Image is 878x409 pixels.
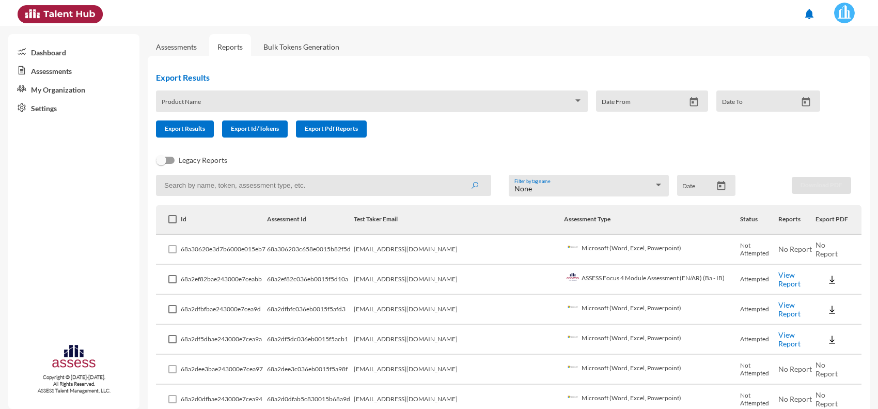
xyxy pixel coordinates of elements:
h2: Export Results [156,72,828,82]
button: Export Id/Tokens [222,120,288,138]
th: Status [740,205,778,235]
td: 68a2ef82bae243000e7ceabb [181,265,267,295]
a: View Report [778,270,801,288]
span: No Report [778,395,812,403]
a: My Organization [8,80,139,98]
a: Assessments [156,42,197,51]
td: 68a306203c658e0015b82f5d [267,235,354,265]
th: Id [181,205,267,235]
a: Dashboard [8,42,139,61]
span: None [514,184,532,193]
td: [EMAIL_ADDRESS][DOMAIN_NAME] [354,295,564,325]
a: Bulk Tokens Generation [255,34,348,59]
span: Export Pdf Reports [305,125,358,132]
button: Open calendar [712,180,730,191]
a: Reports [209,34,251,59]
td: Attempted [740,325,778,355]
td: Microsoft (Word, Excel, Powerpoint) [564,235,741,265]
p: Copyright © [DATE]-[DATE]. All Rights Reserved. ASSESS Talent Management, LLC. [8,374,139,394]
button: Open calendar [685,97,703,108]
th: Assessment Type [564,205,741,235]
mat-icon: notifications [803,8,816,20]
td: 68a2df5dc036eb0015f5acb1 [267,325,354,355]
span: Export Id/Tokens [231,125,279,132]
td: [EMAIL_ADDRESS][DOMAIN_NAME] [354,235,564,265]
th: Assessment Id [267,205,354,235]
a: Settings [8,98,139,117]
td: ASSESS Focus 4 Module Assessment (EN/AR) (Ba - IB) [564,265,741,295]
td: Microsoft (Word, Excel, Powerpoint) [564,355,741,385]
button: Export Pdf Reports [296,120,367,138]
td: 68a2dfbfc036eb0015f5afd3 [267,295,354,325]
td: [EMAIL_ADDRESS][DOMAIN_NAME] [354,355,564,385]
td: [EMAIL_ADDRESS][DOMAIN_NAME] [354,325,564,355]
span: Download PDF [801,181,842,189]
th: Test Taker Email [354,205,564,235]
button: Download PDF [792,177,851,194]
th: Reports [778,205,816,235]
span: No Report [816,360,838,378]
img: assesscompany-logo.png [51,343,97,372]
input: Search by name, token, assessment type, etc. [156,175,491,196]
a: Assessments [8,61,139,80]
span: Legacy Reports [179,154,227,166]
th: Export PDF [816,205,861,235]
span: No Report [778,245,812,253]
td: Not Attempted [740,355,778,385]
a: View Report [778,330,801,348]
button: Open calendar [797,97,815,108]
span: No Report [778,365,812,373]
td: 68a2dee3bae243000e7cea97 [181,355,267,385]
td: Microsoft (Word, Excel, Powerpoint) [564,325,741,355]
td: Not Attempted [740,235,778,265]
td: Microsoft (Word, Excel, Powerpoint) [564,295,741,325]
button: Export Results [156,120,214,138]
td: Attempted [740,265,778,295]
td: Attempted [740,295,778,325]
a: View Report [778,300,801,318]
span: Export Results [165,125,205,132]
span: No Report [816,390,838,408]
td: 68a2df5dbae243000e7cea9a [181,325,267,355]
td: [EMAIL_ADDRESS][DOMAIN_NAME] [354,265,564,295]
td: 68a2dfbfbae243000e7cea9d [181,295,267,325]
td: 68a2dee3c036eb0015f5a98f [267,355,354,385]
span: No Report [816,240,838,258]
td: 68a30620e3d7b6000e015eb7 [181,235,267,265]
td: 68a2ef82c036eb0015f5d10a [267,265,354,295]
